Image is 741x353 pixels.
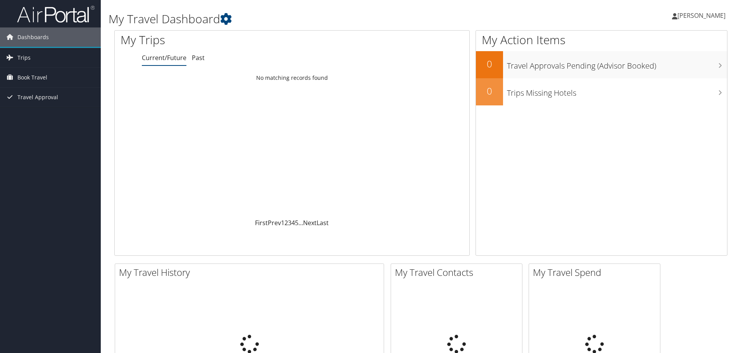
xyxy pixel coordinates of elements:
a: Current/Future [142,53,186,62]
a: 3 [288,219,291,227]
a: 1 [281,219,284,227]
img: airportal-logo.png [17,5,95,23]
a: Last [317,219,329,227]
h3: Trips Missing Hotels [507,84,727,98]
h1: My Action Items [476,32,727,48]
a: [PERSON_NAME] [672,4,733,27]
span: Book Travel [17,68,47,87]
span: Dashboards [17,28,49,47]
a: Next [303,219,317,227]
a: 4 [291,219,295,227]
a: First [255,219,268,227]
h1: My Trips [121,32,316,48]
span: Travel Approval [17,88,58,107]
span: [PERSON_NAME] [677,11,725,20]
h2: My Travel History [119,266,384,279]
span: … [298,219,303,227]
a: 0Travel Approvals Pending (Advisor Booked) [476,51,727,78]
td: No matching records found [115,71,469,85]
a: 5 [295,219,298,227]
h1: My Travel Dashboard [109,11,525,27]
span: Trips [17,48,31,67]
h2: 0 [476,57,503,71]
a: 0Trips Missing Hotels [476,78,727,105]
h2: My Travel Contacts [395,266,522,279]
h2: My Travel Spend [533,266,660,279]
h3: Travel Approvals Pending (Advisor Booked) [507,57,727,71]
h2: 0 [476,84,503,98]
a: Past [192,53,205,62]
a: Prev [268,219,281,227]
a: 2 [284,219,288,227]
